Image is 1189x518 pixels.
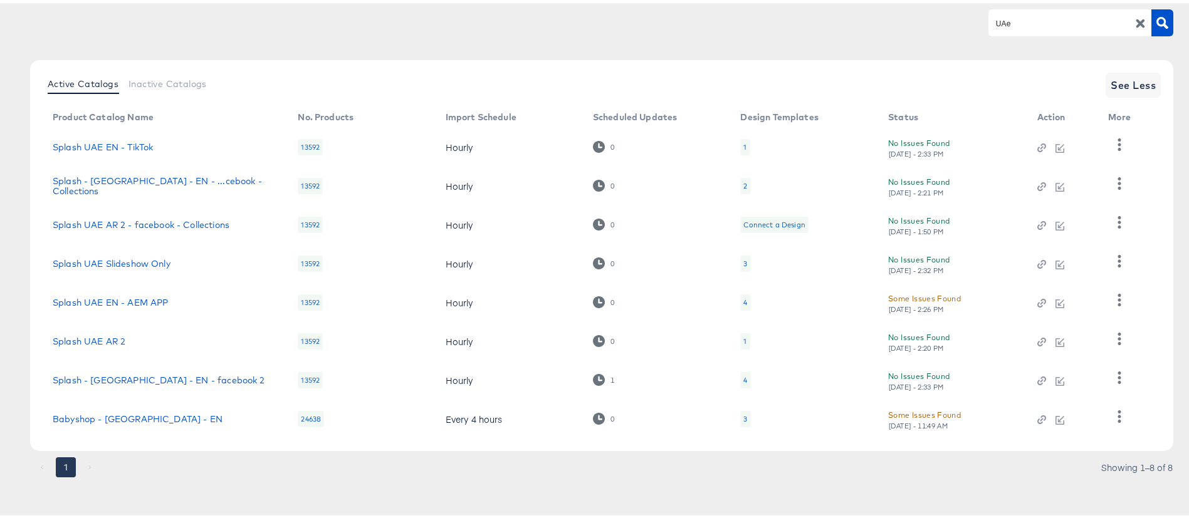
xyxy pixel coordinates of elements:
a: Splash - [GEOGRAPHIC_DATA] - EN - ...cebook - Collections [53,173,273,193]
div: 3 [743,411,747,421]
a: Splash UAE EN - AEM APP [53,294,168,304]
div: 3 [740,252,750,269]
th: More [1098,105,1146,125]
a: Splash UAE Slideshow Only [53,256,170,266]
td: Hourly [436,163,583,202]
div: 1 [740,330,750,346]
div: 0 [593,177,615,189]
span: See Less [1111,73,1156,91]
a: Babyshop - [GEOGRAPHIC_DATA] - EN [53,411,223,421]
div: [DATE] - 11:49 AM [888,418,948,427]
div: 0 [610,256,615,265]
div: 0 [610,334,615,343]
div: 2 [743,178,747,188]
div: Import Schedule [446,109,516,119]
nav: pagination navigation [30,454,102,474]
button: See Less [1106,70,1161,95]
div: 4 [743,294,747,304]
div: 2 [740,175,750,191]
div: 1 [743,139,746,149]
a: Splash UAE AR 2 - facebook - Collections [53,217,229,227]
div: No. Products [298,109,354,119]
div: 4 [740,369,750,385]
td: Every 4 hours [436,396,583,435]
button: Some Issues Found[DATE] - 11:49 AM [888,405,961,427]
div: 13592 [298,369,323,385]
div: Design Templates [740,109,818,119]
div: 13592 [298,252,323,269]
td: Hourly [436,241,583,280]
div: 0 [610,179,615,187]
div: 0 [593,254,615,266]
div: 4 [740,291,750,308]
a: Splash UAE AR 2 [53,333,125,343]
div: 4 [743,372,747,382]
div: 3 [743,256,747,266]
div: Connect a Design [743,217,805,227]
div: 13592 [298,175,323,191]
div: 13592 [298,330,323,346]
div: 0 [593,215,615,227]
div: 1 [593,371,615,383]
div: 1 [610,373,615,381]
div: 13592 [298,214,323,230]
div: 13592 [298,291,323,308]
div: Product Catalog Name [53,109,154,119]
div: [DATE] - 2:26 PM [888,302,945,311]
td: Hourly [436,202,583,241]
div: 0 [610,412,615,420]
div: 24638 [298,408,324,424]
td: Hourly [436,125,583,163]
th: Action [1027,105,1099,125]
div: 0 [593,410,615,422]
button: page 1 [56,454,76,474]
a: Splash - [GEOGRAPHIC_DATA] - EN - facebook 2 [53,372,265,382]
div: 1 [743,333,746,343]
div: 0 [610,217,615,226]
a: Splash UAE EN - TikTok [53,139,153,149]
span: Inactive Catalogs [128,76,207,86]
div: 0 [610,140,615,148]
div: Connect a Design [740,214,808,230]
div: Showing 1–8 of 8 [1101,460,1173,469]
div: 0 [610,295,615,304]
div: 3 [740,408,750,424]
div: Scheduled Updates [593,109,678,119]
div: 0 [593,332,615,344]
th: Status [878,105,1027,125]
td: Hourly [436,358,583,396]
td: Hourly [436,319,583,358]
div: 13592 [298,136,323,152]
button: Some Issues Found[DATE] - 2:26 PM [888,289,961,311]
div: Some Issues Found [888,405,961,418]
div: Some Issues Found [888,289,961,302]
div: 0 [593,138,615,150]
td: Hourly [436,280,583,319]
div: 0 [593,293,615,305]
span: Active Catalogs [48,76,118,86]
div: 1 [740,136,750,152]
input: Search Product Catalogs [993,13,1127,28]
